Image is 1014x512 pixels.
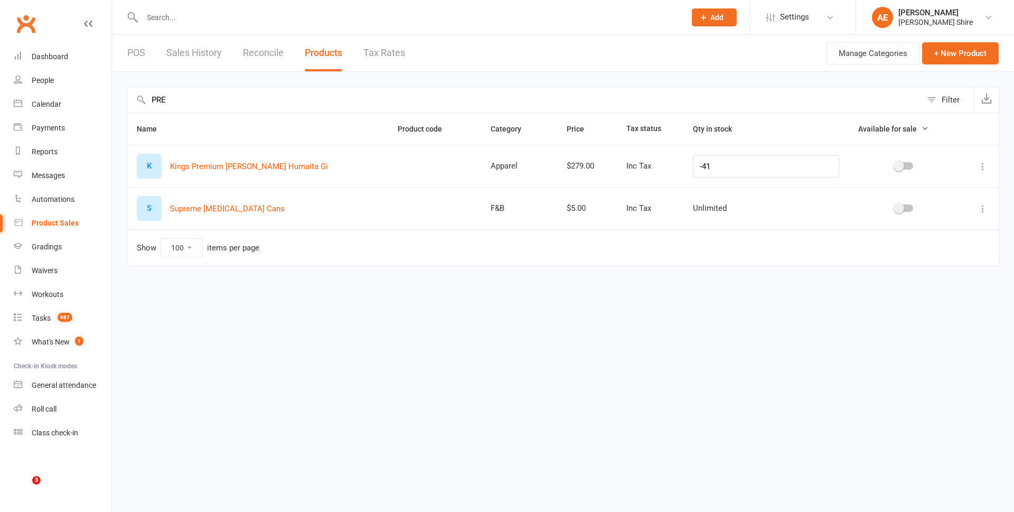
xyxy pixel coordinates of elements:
[139,10,678,25] input: Search...
[693,123,744,135] button: Qty in stock
[858,123,928,135] button: Available for sale
[898,17,973,27] div: [PERSON_NAME] Shire
[32,76,54,85] div: People
[137,154,162,179] div: Kings Premium Gracie Humaita Gi
[363,35,405,71] a: Tax Rates
[398,125,454,133] span: Product code
[710,13,724,22] span: Add
[827,42,919,64] button: Manage Categories
[872,7,893,28] div: AE
[170,160,328,173] button: Kings Premium [PERSON_NAME] Humaita Gi
[32,100,61,108] div: Calendar
[14,45,111,69] a: Dashboard
[32,195,74,203] div: Automations
[14,69,111,92] a: People
[693,125,744,133] span: Qty in stock
[305,35,342,71] a: Products
[32,147,58,156] div: Reports
[398,123,454,135] button: Product code
[14,235,111,259] a: Gradings
[14,164,111,188] a: Messages
[491,123,533,135] button: Category
[14,283,111,306] a: Workouts
[693,204,839,213] div: Unlimited
[14,140,111,164] a: Reports
[32,171,65,180] div: Messages
[626,204,674,213] div: Inc Tax
[243,35,284,71] a: Reconcile
[626,162,674,171] div: Inc Tax
[32,219,79,227] div: Product Sales
[567,125,596,133] span: Price
[166,35,222,71] a: Sales History
[14,421,111,445] a: Class kiosk mode
[567,162,607,171] div: $279.00
[567,123,596,135] button: Price
[14,92,111,116] a: Calendar
[137,125,168,133] span: Name
[14,211,111,235] a: Product Sales
[32,338,70,346] div: What's New
[491,162,548,171] div: Apparel
[75,337,83,346] span: 1
[32,124,65,132] div: Payments
[567,204,607,213] div: $5.00
[617,113,684,145] th: Tax status
[11,476,36,501] iframe: Intercom live chat
[14,188,111,211] a: Automations
[32,314,51,322] div: Tasks
[32,429,78,437] div: Class check-in
[858,125,917,133] span: Available for sale
[692,8,737,26] button: Add
[780,5,809,29] span: Settings
[127,87,922,113] input: Search by name
[32,381,96,389] div: General attendance
[898,8,973,17] div: [PERSON_NAME]
[922,42,999,64] button: + New Product
[14,397,111,421] a: Roll call
[942,94,960,106] div: Filter
[32,243,62,251] div: Gradings
[14,330,111,354] a: What's New1
[207,244,259,253] div: items per page
[14,259,111,283] a: Waivers
[32,290,63,299] div: Workouts
[32,266,58,275] div: Waivers
[58,313,72,322] span: 987
[137,196,162,221] div: Supreme Cascara Cans
[32,52,68,61] div: Dashboard
[127,35,145,71] a: POS
[32,476,41,485] span: 3
[14,116,111,140] a: Payments
[14,374,111,397] a: General attendance kiosk mode
[13,11,39,37] a: Clubworx
[14,306,111,330] a: Tasks 987
[32,405,57,413] div: Roll call
[137,123,168,135] button: Name
[491,125,533,133] span: Category
[922,87,974,113] button: Filter
[170,202,285,215] button: Supreme [MEDICAL_DATA] Cans
[137,238,259,257] div: Show
[491,204,548,213] div: F&B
